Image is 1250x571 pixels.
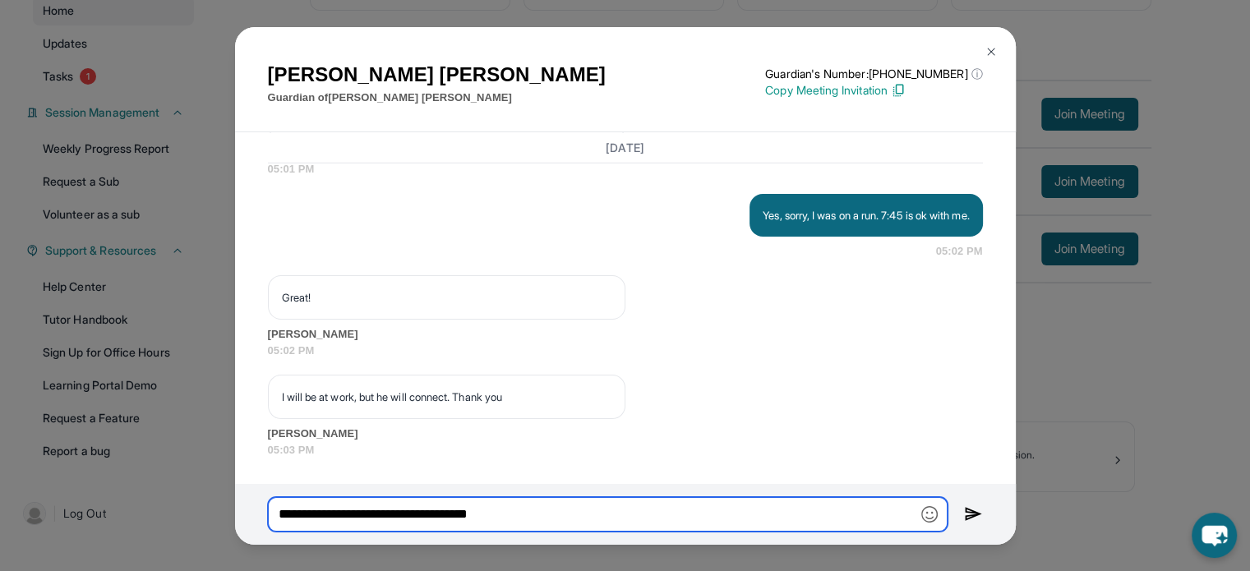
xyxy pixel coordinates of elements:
h3: [DATE] [268,139,983,155]
span: [PERSON_NAME] [268,426,983,442]
span: 05:02 PM [268,343,983,359]
span: [PERSON_NAME] [268,326,983,343]
img: Copy Icon [891,83,906,98]
img: Emoji [921,506,938,523]
span: 05:01 PM [268,161,983,177]
h1: [PERSON_NAME] [PERSON_NAME] [268,60,606,90]
span: ⓘ [971,66,982,82]
img: Send icon [964,504,983,524]
p: I will be at work, but he will connect. Thank you [282,389,611,405]
img: Close Icon [985,45,998,58]
p: Guardian of [PERSON_NAME] [PERSON_NAME] [268,90,606,106]
p: Yes, sorry, I was on a run. 7:45 is ok with me. [763,207,969,223]
p: Guardian's Number: [PHONE_NUMBER] [765,66,982,82]
p: Copy Meeting Invitation [765,82,982,99]
span: 05:02 PM [936,243,983,260]
p: Great! [282,289,611,306]
span: 05:03 PM [268,442,983,458]
button: chat-button [1192,513,1237,558]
